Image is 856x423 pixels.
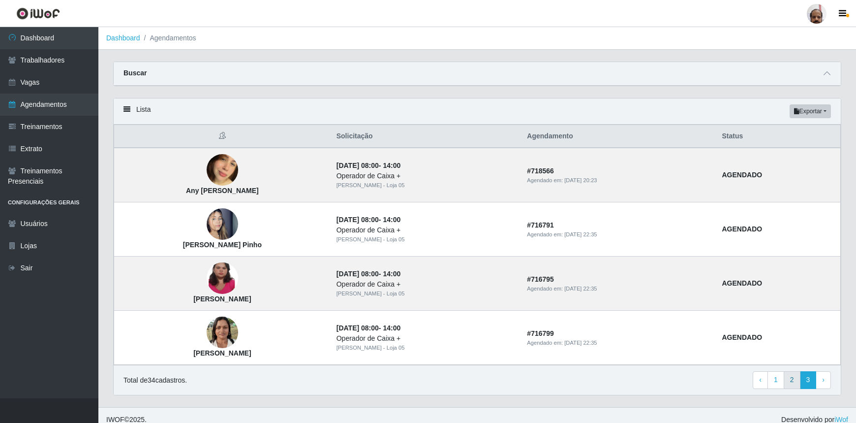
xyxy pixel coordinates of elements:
a: 1 [767,371,784,389]
time: [DATE] 20:23 [564,177,597,183]
div: [PERSON_NAME] - Loja 05 [336,235,516,244]
button: Exportar [790,104,831,118]
time: [DATE] 08:00 [336,216,379,224]
div: [PERSON_NAME] - Loja 05 [336,181,516,190]
div: Operador de Caixa + [336,279,516,290]
strong: Buscar [123,69,147,77]
div: Operador de Caixa + [336,225,516,235]
strong: - [336,324,400,332]
div: [PERSON_NAME] - Loja 05 [336,290,516,298]
strong: - [336,216,400,224]
img: Any karoliny da Silva [207,142,238,198]
nav: breadcrumb [98,27,856,50]
img: Rafaela Maria da Silva [207,312,238,354]
strong: AGENDADO [722,171,762,179]
div: Operador de Caixa + [336,171,516,181]
img: Cinthya Raphaella Guedes Pinho [207,196,238,253]
nav: pagination [753,371,831,389]
a: Dashboard [106,34,140,42]
div: [PERSON_NAME] - Loja 05 [336,344,516,352]
strong: # 716795 [527,275,554,283]
time: [DATE] 22:35 [564,231,597,237]
th: Solicitação [331,125,521,148]
div: Operador de Caixa + [336,333,516,344]
time: [DATE] 22:35 [564,286,597,292]
time: [DATE] 08:00 [336,162,379,169]
time: [DATE] 22:35 [564,340,597,346]
time: 14:00 [383,324,400,332]
div: Agendado em: [527,285,710,293]
div: Agendado em: [527,230,710,239]
strong: [PERSON_NAME] [193,295,251,303]
strong: # 716791 [527,221,554,229]
strong: - [336,162,400,169]
strong: Any [PERSON_NAME] [186,187,259,195]
a: 2 [784,371,800,389]
strong: - [336,270,400,278]
strong: AGENDADO [722,333,762,341]
time: 14:00 [383,162,400,169]
strong: AGENDADO [722,279,762,287]
th: Status [716,125,840,148]
a: Previous [753,371,768,389]
th: Agendamento [521,125,716,148]
li: Agendamentos [140,33,196,43]
p: Total de 34 cadastros. [123,375,187,386]
time: 14:00 [383,216,400,224]
div: Lista [114,98,841,125]
img: CoreUI Logo [16,7,60,20]
div: Agendado em: [527,339,710,347]
strong: [PERSON_NAME] Pinho [183,241,262,249]
time: [DATE] 08:00 [336,270,379,278]
a: 3 [800,371,817,389]
span: › [822,376,825,384]
div: Agendado em: [527,176,710,185]
time: [DATE] 08:00 [336,324,379,332]
strong: [PERSON_NAME] [193,349,251,357]
strong: # 716799 [527,329,554,337]
time: 14:00 [383,270,400,278]
strong: AGENDADO [722,225,762,233]
a: Next [816,371,831,389]
span: ‹ [759,376,762,384]
strong: # 718566 [527,167,554,175]
img: Juliana Sousa do Nascimento [207,243,238,313]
